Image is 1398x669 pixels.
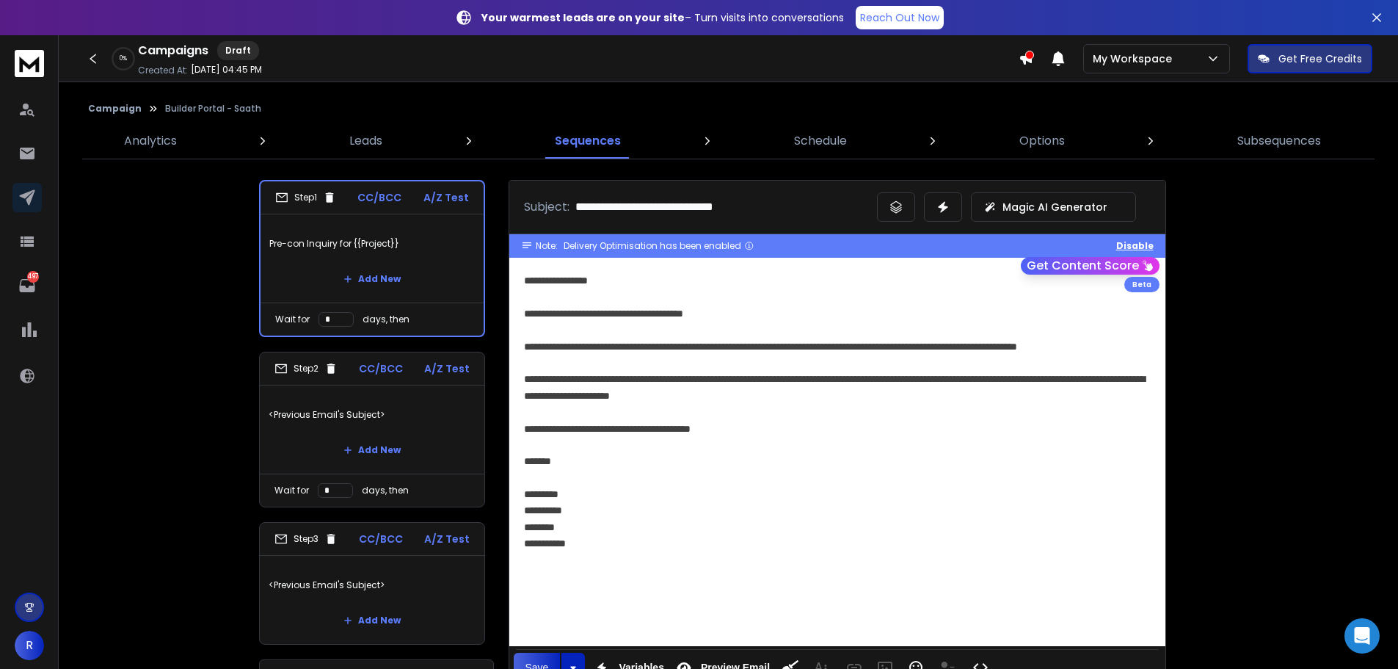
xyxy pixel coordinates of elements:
[481,10,844,25] p: – Turn visits into conversations
[357,190,401,205] p: CC/BCC
[259,522,485,645] li: Step3CC/BCCA/Z Test<Previous Email's Subject>Add New
[332,264,412,294] button: Add New
[359,361,403,376] p: CC/BCC
[269,223,475,264] p: Pre-con Inquiry for {{Project}}
[424,532,470,546] p: A/Z Test
[349,132,382,150] p: Leads
[1019,132,1065,150] p: Options
[274,485,309,496] p: Wait for
[546,123,630,159] a: Sequences
[1124,277,1159,292] div: Beta
[341,123,391,159] a: Leads
[1344,618,1380,654] div: Open Intercom Messenger
[191,64,262,76] p: [DATE] 04:45 PM
[481,10,685,25] strong: Your warmest leads are on your site
[274,532,338,546] div: Step 3
[332,435,412,465] button: Add New
[138,42,208,59] h1: Campaigns
[362,485,409,496] p: days, then
[363,314,409,325] p: days, then
[217,41,259,60] div: Draft
[1228,123,1330,159] a: Subsequences
[115,123,186,159] a: Analytics
[15,631,44,660] button: R
[275,191,336,204] div: Step 1
[564,240,754,252] div: Delivery Optimisation has been enabled
[794,132,847,150] p: Schedule
[860,10,939,25] p: Reach Out Now
[269,394,476,435] p: <Previous Email's Subject>
[15,50,44,77] img: logo
[1011,123,1074,159] a: Options
[120,54,127,63] p: 0 %
[971,192,1136,222] button: Magic AI Generator
[88,103,142,115] button: Campaign
[524,198,569,216] p: Subject:
[424,361,470,376] p: A/Z Test
[1237,132,1321,150] p: Subsequences
[165,103,261,115] p: Builder Portal - Saath
[12,271,42,300] a: 497
[785,123,856,159] a: Schedule
[138,65,188,76] p: Created At:
[259,352,485,507] li: Step2CC/BCCA/Z Test<Previous Email's Subject>Add NewWait fordays, then
[275,314,310,325] p: Wait for
[27,271,39,283] p: 497
[359,532,403,546] p: CC/BCC
[124,132,177,150] p: Analytics
[1278,51,1362,66] p: Get Free Credits
[1116,240,1154,252] button: Disable
[555,132,621,150] p: Sequences
[1021,257,1159,275] button: Get Content Score
[269,565,476,606] p: <Previous Email's Subject>
[332,606,412,635] button: Add New
[1093,51,1178,66] p: My Workspace
[536,240,558,252] span: Note:
[856,6,944,29] a: Reach Out Now
[1002,200,1107,214] p: Magic AI Generator
[1248,44,1372,73] button: Get Free Credits
[423,190,469,205] p: A/Z Test
[259,180,485,337] li: Step1CC/BCCA/Z TestPre-con Inquiry for {{Project}}Add NewWait fordays, then
[274,362,338,375] div: Step 2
